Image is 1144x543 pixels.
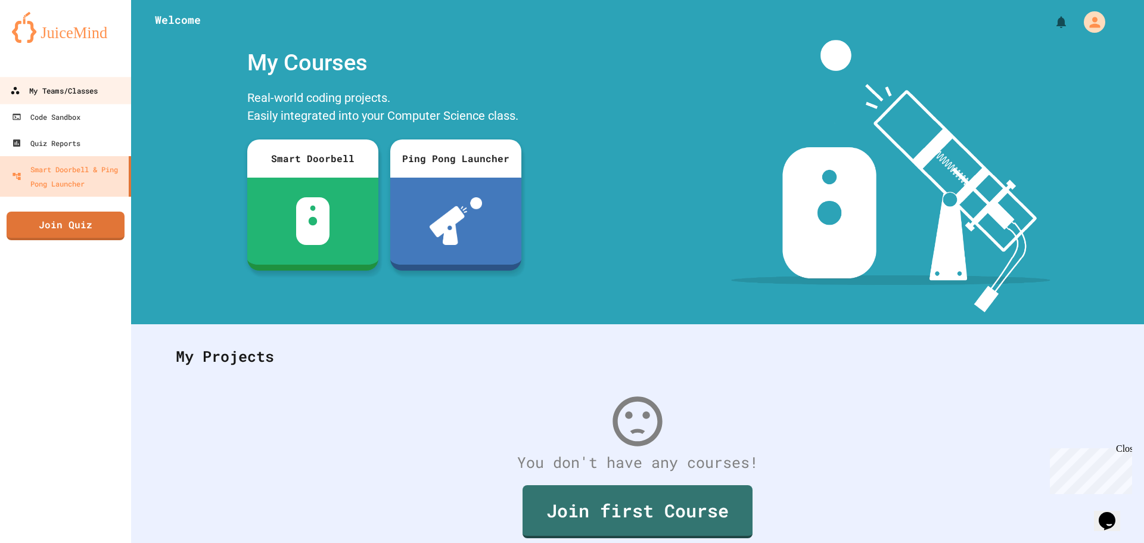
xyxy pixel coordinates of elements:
[1032,12,1071,32] div: My Notifications
[241,86,527,131] div: Real-world coding projects. Easily integrated into your Computer Science class.
[12,162,124,191] div: Smart Doorbell & Ping Pong Launcher
[390,139,521,178] div: Ping Pong Launcher
[10,83,98,98] div: My Teams/Classes
[241,40,527,86] div: My Courses
[5,5,82,76] div: Chat with us now!Close
[523,485,753,538] a: Join first Course
[247,139,378,178] div: Smart Doorbell
[1071,8,1108,36] div: My Account
[12,136,80,150] div: Quiz Reports
[430,197,483,245] img: ppl-with-ball.png
[296,197,330,245] img: sdb-white.svg
[1094,495,1132,531] iframe: chat widget
[7,212,125,240] a: Join Quiz
[731,40,1050,312] img: banner-image-my-projects.png
[164,333,1111,380] div: My Projects
[12,110,80,124] div: Code Sandbox
[164,451,1111,474] div: You don't have any courses!
[12,12,119,43] img: logo-orange.svg
[1045,443,1132,494] iframe: chat widget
